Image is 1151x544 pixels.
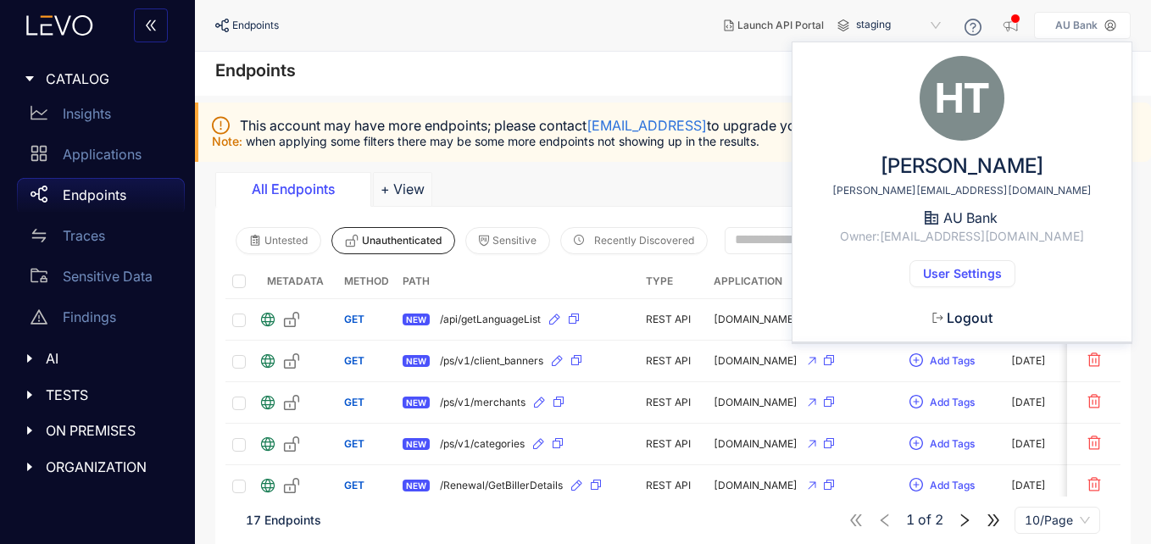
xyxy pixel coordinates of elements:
[10,377,185,413] div: TESTS
[957,513,972,528] span: right
[1011,355,1046,367] div: [DATE]
[440,438,525,450] span: /ps/v1/categories
[46,351,171,366] span: AI
[440,314,541,325] span: /api/getLanguageList
[396,264,639,299] th: Path
[17,219,185,259] a: Traces
[337,264,396,299] th: Method
[1011,438,1046,450] div: [DATE]
[63,269,153,284] p: Sensitive Data
[31,308,47,325] span: warning
[909,389,976,416] button: plus-circleAdd Tags
[737,19,824,31] span: Launch API Portal
[930,438,975,450] span: Add Tags
[465,227,550,254] button: Sensitive
[923,267,1002,280] span: User Settings
[63,309,116,325] p: Findings
[24,389,36,401] span: caret-right
[646,397,700,408] div: REST API
[930,355,975,367] span: Add Tags
[230,181,357,197] div: All Endpoints
[264,235,308,247] span: Untested
[331,227,455,254] button: Unauthenticated
[63,147,142,162] p: Applications
[46,423,171,438] span: ON PREMISES
[909,347,976,375] button: plus-circleAdd Tags
[344,313,364,325] span: GET
[236,227,321,254] button: Untested
[232,19,279,31] span: Endpoints
[909,472,976,499] button: plus-circleAdd Tags
[63,228,105,243] p: Traces
[17,137,185,178] a: Applications
[10,341,185,376] div: AI
[856,12,944,39] span: staging
[1055,19,1098,31] p: AU Bank
[10,449,185,485] div: ORGANIZATION
[832,185,1092,197] span: [PERSON_NAME][EMAIL_ADDRESS][DOMAIN_NAME]
[714,355,798,367] span: [DOMAIN_NAME]
[253,264,337,299] th: Metadata
[909,395,923,410] span: plus-circle
[714,480,798,491] span: [DOMAIN_NAME]
[935,513,943,528] span: 2
[1025,508,1090,533] span: 10/Page
[31,227,47,244] span: swap
[714,314,798,325] span: [DOMAIN_NAME]
[24,73,36,85] span: caret-right
[403,355,430,367] span: NEW
[714,397,798,408] span: [DOMAIN_NAME]
[714,438,798,450] span: [DOMAIN_NAME]
[646,314,700,325] div: REST API
[909,478,923,493] span: plus-circle
[639,264,707,299] th: Type
[710,12,837,39] button: Launch API Portal
[930,480,975,491] span: Add Tags
[947,310,993,325] span: Logout
[646,438,700,450] div: REST API
[144,19,158,34] span: double-left
[17,97,185,137] a: Insights
[906,513,943,528] span: of
[46,71,171,86] span: CATALOG
[560,227,708,254] button: clock-circleRecently Discovered
[212,134,246,148] span: Note:
[909,260,1015,287] button: User Settings
[17,300,185,341] a: Findings
[909,430,976,458] button: plus-circleAdd Tags
[240,118,955,133] span: This account may have more endpoints; please contact to upgrade your plan and view them all.
[403,397,430,408] span: NEW
[440,397,525,408] span: /ps/v1/merchants
[930,397,975,408] span: Add Tags
[46,459,171,475] span: ORGANIZATION
[574,235,584,247] span: clock-circle
[344,479,364,491] span: GET
[344,354,364,367] span: GET
[215,60,296,80] h4: Endpoints
[943,210,998,225] span: AU Bank
[362,235,442,247] span: Unauthenticated
[24,352,36,364] span: caret-right
[63,187,126,203] p: Endpoints
[986,513,1001,528] span: double-right
[10,413,185,448] div: ON PREMISES
[919,304,1006,331] button: Logout
[840,230,1084,243] span: Owner: [EMAIL_ADDRESS][DOMAIN_NAME]
[880,154,1044,178] span: [PERSON_NAME]
[403,480,430,491] span: NEW
[909,353,923,369] span: plus-circle
[587,117,707,134] a: [EMAIL_ADDRESS]
[440,480,563,491] span: /Renewal/GetBillerDetails
[344,396,364,408] span: GET
[403,314,430,325] span: NEW
[246,513,321,527] span: 17 Endpoints
[440,355,543,367] span: /ps/v1/client_banners
[909,436,923,452] span: plus-circle
[46,387,171,402] span: TESTS
[1011,397,1046,408] div: [DATE]
[63,106,111,121] p: Insights
[492,235,537,247] span: Sensitive
[594,235,694,247] span: Recently Discovered
[24,461,36,473] span: caret-right
[24,425,36,436] span: caret-right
